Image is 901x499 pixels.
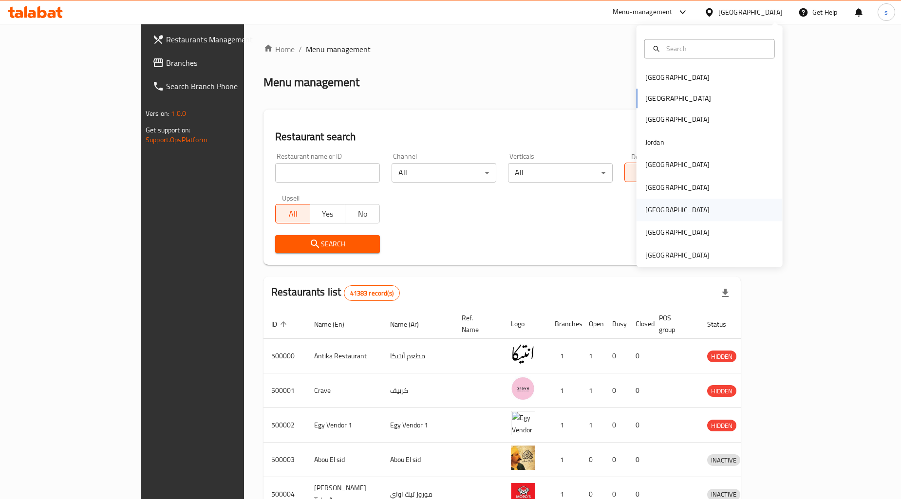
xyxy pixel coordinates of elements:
td: كرييف [382,373,454,408]
span: s [884,7,888,18]
span: HIDDEN [707,351,736,362]
th: Branches [547,309,581,339]
td: 0 [581,443,604,477]
button: No [345,204,380,223]
td: 1 [581,408,604,443]
span: Menu management [306,43,371,55]
div: Export file [713,281,737,305]
li: / [299,43,302,55]
span: HIDDEN [707,386,736,397]
div: [GEOGRAPHIC_DATA] [645,114,710,125]
span: HIDDEN [707,420,736,431]
span: Name (Ar) [390,318,432,330]
td: 1 [547,408,581,443]
td: Antika Restaurant [306,339,382,373]
span: No [349,207,376,221]
h2: Restaurants list [271,285,400,301]
button: All [624,163,659,182]
span: All [629,166,656,180]
div: [GEOGRAPHIC_DATA] [645,182,710,193]
td: 0 [604,408,628,443]
th: Logo [503,309,547,339]
input: Search for restaurant name or ID.. [275,163,380,183]
a: Branches [145,51,291,74]
span: Status [707,318,739,330]
div: HIDDEN [707,385,736,397]
span: ID [271,318,290,330]
label: Delivery [631,153,656,160]
a: Support.OpsPlatform [146,133,207,146]
div: [GEOGRAPHIC_DATA] [645,250,710,260]
td: Crave [306,373,382,408]
img: Egy Vendor 1 [511,411,535,435]
span: Branches [166,57,283,69]
td: 0 [628,443,651,477]
td: Egy Vendor 1 [382,408,454,443]
div: [GEOGRAPHIC_DATA] [645,159,710,170]
span: Search Branch Phone [166,80,283,92]
td: Abou El sid [306,443,382,477]
div: All [508,163,613,183]
th: Open [581,309,604,339]
button: Yes [310,204,345,223]
span: Yes [314,207,341,221]
td: مطعم أنتيكا [382,339,454,373]
td: Egy Vendor 1 [306,408,382,443]
input: Search [662,43,769,54]
span: Name (En) [314,318,357,330]
td: Abou El sid [382,443,454,477]
img: Antika Restaurant [511,342,535,366]
td: 0 [628,339,651,373]
span: Get support on: [146,124,190,136]
div: [GEOGRAPHIC_DATA] [645,204,710,215]
a: Search Branch Phone [145,74,291,98]
div: [GEOGRAPHIC_DATA] [645,227,710,238]
span: INACTIVE [707,455,740,466]
div: Jordan [645,137,664,148]
td: 0 [604,443,628,477]
button: Search [275,235,380,253]
button: All [275,204,310,223]
span: Restaurants Management [166,34,283,45]
td: 1 [547,339,581,373]
div: Total records count [344,285,400,301]
span: Version: [146,107,169,120]
div: [GEOGRAPHIC_DATA] [645,72,710,83]
span: Search [283,238,372,250]
span: POS group [659,312,688,335]
span: Ref. Name [462,312,491,335]
td: 1 [547,373,581,408]
td: 1 [547,443,581,477]
td: 0 [604,339,628,373]
th: Busy [604,309,628,339]
div: INACTIVE [707,454,740,466]
nav: breadcrumb [263,43,741,55]
td: 0 [628,373,651,408]
span: All [280,207,306,221]
span: 41383 record(s) [344,289,399,298]
td: 0 [604,373,628,408]
div: All [392,163,496,183]
img: Crave [511,376,535,401]
div: Menu-management [613,6,673,18]
td: 0 [628,408,651,443]
th: Closed [628,309,651,339]
span: 1.0.0 [171,107,186,120]
a: Restaurants Management [145,28,291,51]
td: 1 [581,339,604,373]
div: [GEOGRAPHIC_DATA] [718,7,783,18]
label: Upsell [282,194,300,201]
h2: Restaurant search [275,129,729,144]
img: Abou El sid [511,445,535,470]
td: 1 [581,373,604,408]
h2: Menu management [263,74,359,90]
